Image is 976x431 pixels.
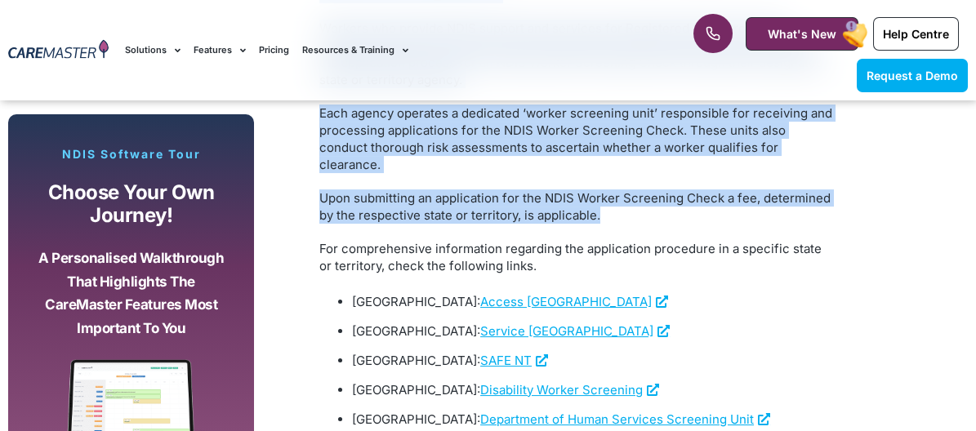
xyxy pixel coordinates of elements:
[319,241,822,273] span: For comprehensive information regarding the application procedure in a specific state or territor...
[480,353,532,368] span: SAFE NT
[352,294,480,309] span: [GEOGRAPHIC_DATA]:
[125,23,623,78] nav: Menu
[352,411,480,427] span: [GEOGRAPHIC_DATA]:
[480,411,754,427] span: Department of Human Services Screening Unit
[480,294,668,309] a: Access [GEOGRAPHIC_DATA]
[319,190,831,223] span: Upon submitting an application for the NDIS Worker Screening Check a fee, determined by the respe...
[480,382,659,398] a: Disability Worker Screening
[37,247,225,340] p: A personalised walkthrough that highlights the CareMaster features most important to you
[768,27,836,41] span: What's New
[480,323,653,339] span: Service [GEOGRAPHIC_DATA]
[8,39,109,61] img: CareMaster Logo
[259,23,289,78] a: Pricing
[319,105,832,172] span: Each agency operates a dedicated ‘worker screening unit’ responsible for receiving and processing...
[480,382,643,398] span: Disability Worker Screening
[480,411,770,427] a: Department of Human Services Screening Unit
[867,69,958,82] span: Request a Demo
[873,17,959,51] a: Help Centre
[37,181,225,228] p: Choose your own journey!
[352,382,480,398] span: [GEOGRAPHIC_DATA]:
[857,59,968,92] a: Request a Demo
[125,23,180,78] a: Solutions
[352,323,480,339] span: [GEOGRAPHIC_DATA]:
[352,353,480,368] span: [GEOGRAPHIC_DATA]:
[302,23,408,78] a: Resources & Training
[25,147,238,162] p: NDIS Software Tour
[883,27,949,41] span: Help Centre
[746,17,858,51] a: What's New
[480,323,670,339] a: Service [GEOGRAPHIC_DATA]
[480,294,652,309] span: Access [GEOGRAPHIC_DATA]
[194,23,246,78] a: Features
[480,353,548,368] a: SAFE NT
